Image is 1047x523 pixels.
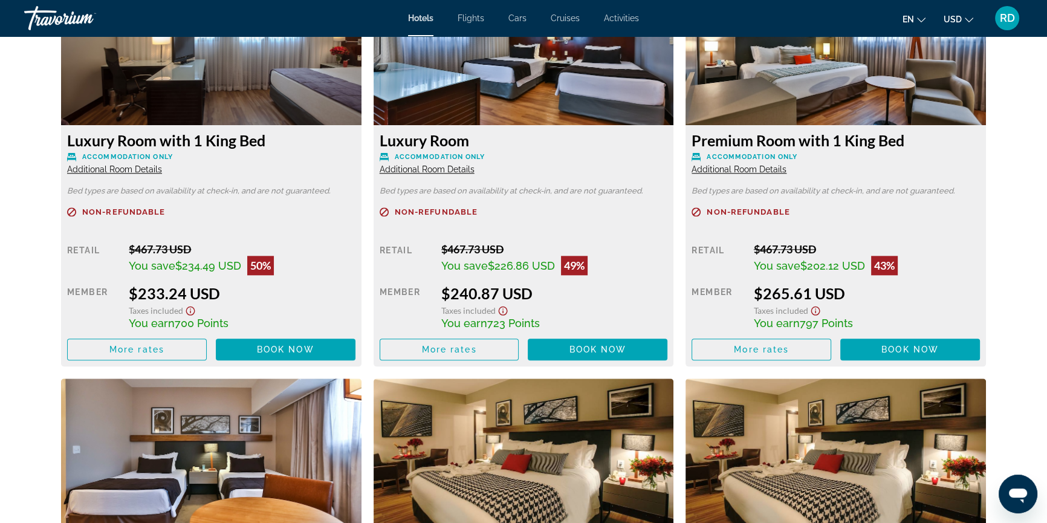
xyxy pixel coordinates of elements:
[257,345,314,354] span: Book now
[129,305,183,316] span: Taxes included
[458,13,484,23] a: Flights
[487,317,540,330] span: 723 Points
[800,317,853,330] span: 797 Points
[380,242,432,275] div: Retail
[881,345,939,354] span: Book now
[441,305,496,316] span: Taxes included
[395,153,485,161] span: Accommodation Only
[944,10,973,28] button: Change currency
[551,13,580,23] a: Cruises
[999,475,1037,513] iframe: Botón para iniciar la ventana de mensajería
[175,259,241,272] span: $234.49 USD
[496,302,510,316] button: Show Taxes and Fees disclaimer
[441,242,667,256] div: $467.73 USD
[441,259,488,272] span: You save
[707,153,797,161] span: Accommodation Only
[380,339,519,360] button: More rates
[441,317,487,330] span: You earn
[67,187,355,195] p: Bed types are based on availability at check-in, and are not guaranteed.
[67,131,355,149] h3: Luxury Room with 1 King Bed
[692,242,744,275] div: Retail
[754,284,980,302] div: $265.61 USD
[129,284,355,302] div: $233.24 USD
[871,256,898,275] div: 43%
[707,208,789,216] span: Non-refundable
[604,13,639,23] a: Activities
[380,164,475,174] span: Additional Room Details
[488,259,555,272] span: $226.86 USD
[692,284,744,330] div: Member
[183,302,198,316] button: Show Taxes and Fees disclaimer
[692,131,980,149] h3: Premium Room with 1 King Bed
[247,256,274,275] div: 50%
[840,339,980,360] button: Book now
[395,208,478,216] span: Non-refundable
[561,256,588,275] div: 49%
[67,284,120,330] div: Member
[422,345,477,354] span: More rates
[754,242,980,256] div: $467.73 USD
[67,339,207,360] button: More rates
[82,208,165,216] span: Non-refundable
[380,187,668,195] p: Bed types are based on availability at check-in, and are not guaranteed.
[692,164,786,174] span: Additional Room Details
[903,15,914,24] span: en
[734,345,789,354] span: More rates
[991,5,1023,31] button: User Menu
[1000,12,1015,24] span: RD
[129,317,175,330] span: You earn
[216,339,355,360] button: Book now
[24,2,145,34] a: Travorium
[129,242,355,256] div: $467.73 USD
[508,13,527,23] a: Cars
[692,187,980,195] p: Bed types are based on availability at check-in, and are not guaranteed.
[754,317,800,330] span: You earn
[569,345,626,354] span: Book now
[82,153,173,161] span: Accommodation Only
[800,259,865,272] span: $202.12 USD
[67,164,162,174] span: Additional Room Details
[692,339,831,360] button: More rates
[408,13,433,23] a: Hotels
[808,302,823,316] button: Show Taxes and Fees disclaimer
[380,131,668,149] h3: Luxury Room
[67,242,120,275] div: Retail
[754,259,800,272] span: You save
[175,317,229,330] span: 700 Points
[903,10,925,28] button: Change language
[441,284,667,302] div: $240.87 USD
[129,259,175,272] span: You save
[380,284,432,330] div: Member
[109,345,164,354] span: More rates
[528,339,667,360] button: Book now
[754,305,808,316] span: Taxes included
[944,15,962,24] span: USD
